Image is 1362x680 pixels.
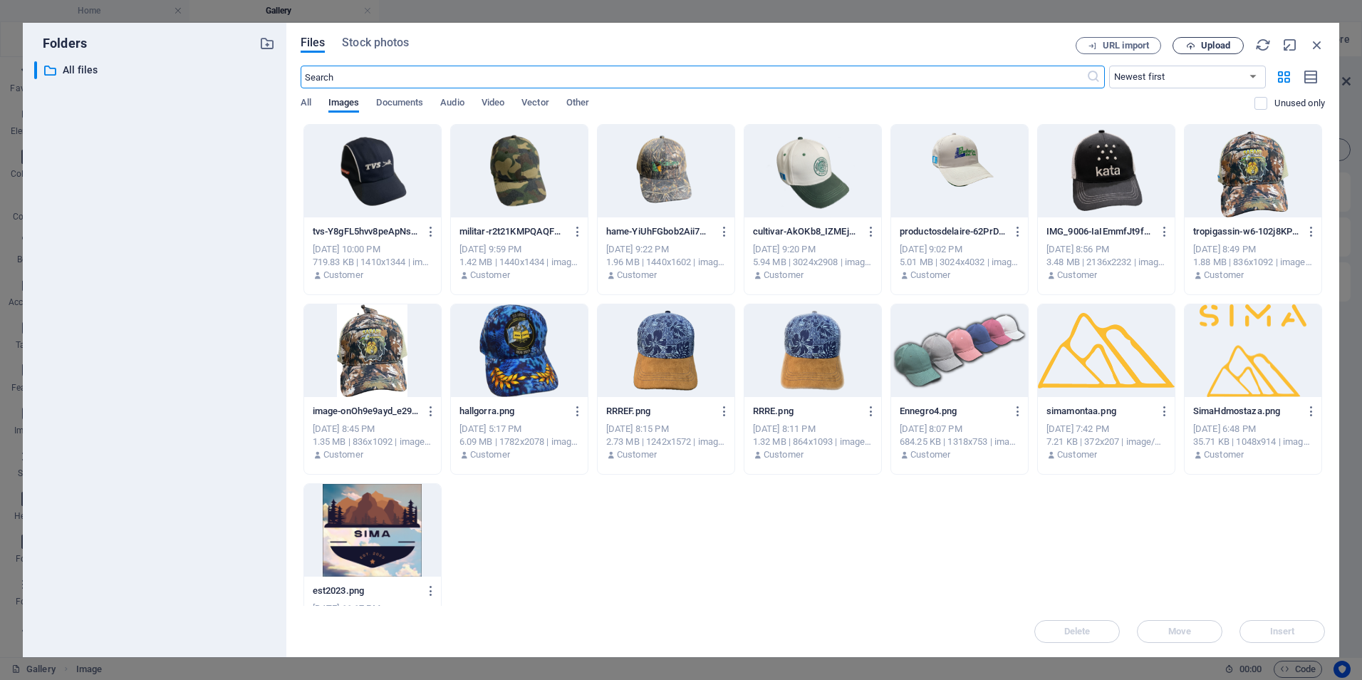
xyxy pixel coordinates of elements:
[1076,37,1161,54] button: URL import
[900,436,1019,448] div: 684.25 KB | 1318x753 | image/png
[753,436,873,448] div: 1.32 MB | 864x1093 | image/png
[313,225,420,238] p: tvs-Y8gFL5hvv8peApNsFzofmg.png
[900,405,1007,418] p: Ennegro4.png
[1282,37,1298,53] i: Minimize
[1046,423,1166,436] div: [DATE] 7:42 PM
[1193,405,1300,418] p: SimaHdmostaza.png
[1193,256,1313,269] div: 1.88 MB | 836x1092 | image/png
[1309,37,1325,53] i: Close
[301,66,1086,88] input: Search
[606,243,726,256] div: [DATE] 9:22 PM
[323,269,363,282] p: Customer
[313,423,432,436] div: [DATE] 8:45 PM
[301,34,326,51] span: Files
[259,36,275,51] i: Create new folder
[753,256,873,269] div: 5.94 MB | 3024x2908 | image/png
[301,94,311,114] span: All
[521,94,549,114] span: Vector
[459,405,566,418] p: hallgorra.png
[313,405,420,418] p: image-onOh9e9ayd_e293R975uwg.png
[1193,423,1313,436] div: [DATE] 6:48 PM
[459,436,579,448] div: 6.09 MB | 1782x2078 | image/png
[900,423,1019,436] div: [DATE] 8:07 PM
[606,225,713,238] p: hame-YiUhFGbob2Aii7GzYvF5cg.png
[440,94,464,114] span: Audio
[313,602,432,615] div: [DATE] 11:17 PM
[34,34,87,53] p: Folders
[1046,436,1166,448] div: 7.21 KB | 372x207 | image/png
[753,243,873,256] div: [DATE] 9:20 PM
[1046,256,1166,269] div: 3.48 MB | 2136x2232 | image/png
[482,94,504,114] span: Video
[313,256,432,269] div: 719.83 KB | 1410x1344 | image/png
[470,448,510,461] p: Customer
[1204,448,1244,461] p: Customer
[313,584,420,597] p: est2023.png
[900,256,1019,269] div: 5.01 MB | 3024x4032 | image/png
[313,243,432,256] div: [DATE] 10:00 PM
[1204,269,1244,282] p: Customer
[1193,225,1300,238] p: tropigassin-w6-102j8KPPSlXnbF8p-6Q.png
[313,436,432,448] div: 1.35 MB | 836x1092 | image/png
[34,61,37,79] div: ​
[764,448,804,461] p: Customer
[764,269,804,282] p: Customer
[1173,37,1244,54] button: Upload
[459,256,579,269] div: 1.42 MB | 1440x1434 | image/png
[617,448,657,461] p: Customer
[342,34,409,51] span: Stock photos
[753,423,873,436] div: [DATE] 8:11 PM
[566,94,589,114] span: Other
[617,269,657,282] p: Customer
[459,225,566,238] p: militar-r2t21KMPQAQFSGBNYhGiAw.png
[753,225,860,238] p: cultivar-AkOKb8_IZMEjnYzWYevIMw.png
[900,225,1007,238] p: productosdelaire-62PrDO7Ct7vE3_1QZhEpIg.png
[606,256,726,269] div: 1.96 MB | 1440x1602 | image/png
[1103,41,1149,50] span: URL import
[1057,448,1097,461] p: Customer
[910,269,950,282] p: Customer
[1274,97,1325,110] p: Displays only files that are not in use on the website. Files added during this session can still...
[63,62,249,78] p: All files
[1193,436,1313,448] div: 35.71 KB | 1048x914 | image/png
[328,94,360,114] span: Images
[910,448,950,461] p: Customer
[900,243,1019,256] div: [DATE] 9:02 PM
[606,405,713,418] p: RRREF.png
[459,423,579,436] div: [DATE] 5:17 PM
[1046,405,1153,418] p: simamontaa.png
[470,269,510,282] p: Customer
[753,405,860,418] p: RRRE.png
[1057,269,1097,282] p: Customer
[1046,225,1153,238] p: IMG_9006-IaIEmmfJt9fUma0_COyIEg.png
[323,448,363,461] p: Customer
[1046,243,1166,256] div: [DATE] 8:56 PM
[1255,37,1271,53] i: Reload
[376,94,423,114] span: Documents
[1193,243,1313,256] div: [DATE] 8:49 PM
[459,243,579,256] div: [DATE] 9:59 PM
[606,436,726,448] div: 2.73 MB | 1242x1572 | image/png
[606,423,726,436] div: [DATE] 8:15 PM
[1201,41,1230,50] span: Upload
